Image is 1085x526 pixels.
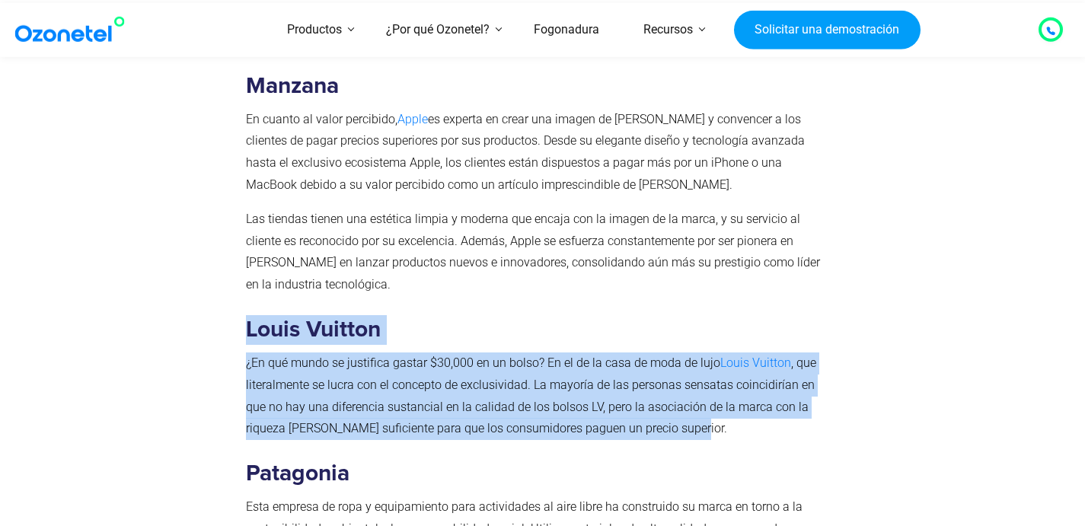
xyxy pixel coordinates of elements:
a: ¿Por qué Ozonetel? [364,3,512,57]
font: Patagonia [246,462,349,485]
font: Fogonadura [534,22,599,37]
font: ¿Por qué Ozonetel? [386,22,490,37]
a: Apple [397,112,428,126]
font: Louis Vuitton [246,318,381,341]
font: Las tiendas tienen una estética limpia y moderna que encaja con la imagen de la marca, y su servi... [246,212,820,292]
a: Recursos [621,3,715,57]
a: Productos [265,3,364,57]
font: es experta en crear una imagen de [PERSON_NAME] y convencer a los clientes de pagar precios super... [246,112,805,192]
font: Solicitar una demostración [755,22,899,37]
font: Productos [287,22,342,37]
a: Fogonadura [512,3,621,57]
font: Manzana [246,75,339,97]
font: Recursos [643,22,693,37]
a: Solicitar una demostración [734,10,921,49]
a: Louis Vuitton [720,355,791,370]
font: ¿En qué mundo se justifica gastar $30,000 en un bolso? En el de la casa de moda de lujo [246,355,720,370]
font: En cuanto al valor percibido, [246,112,397,126]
